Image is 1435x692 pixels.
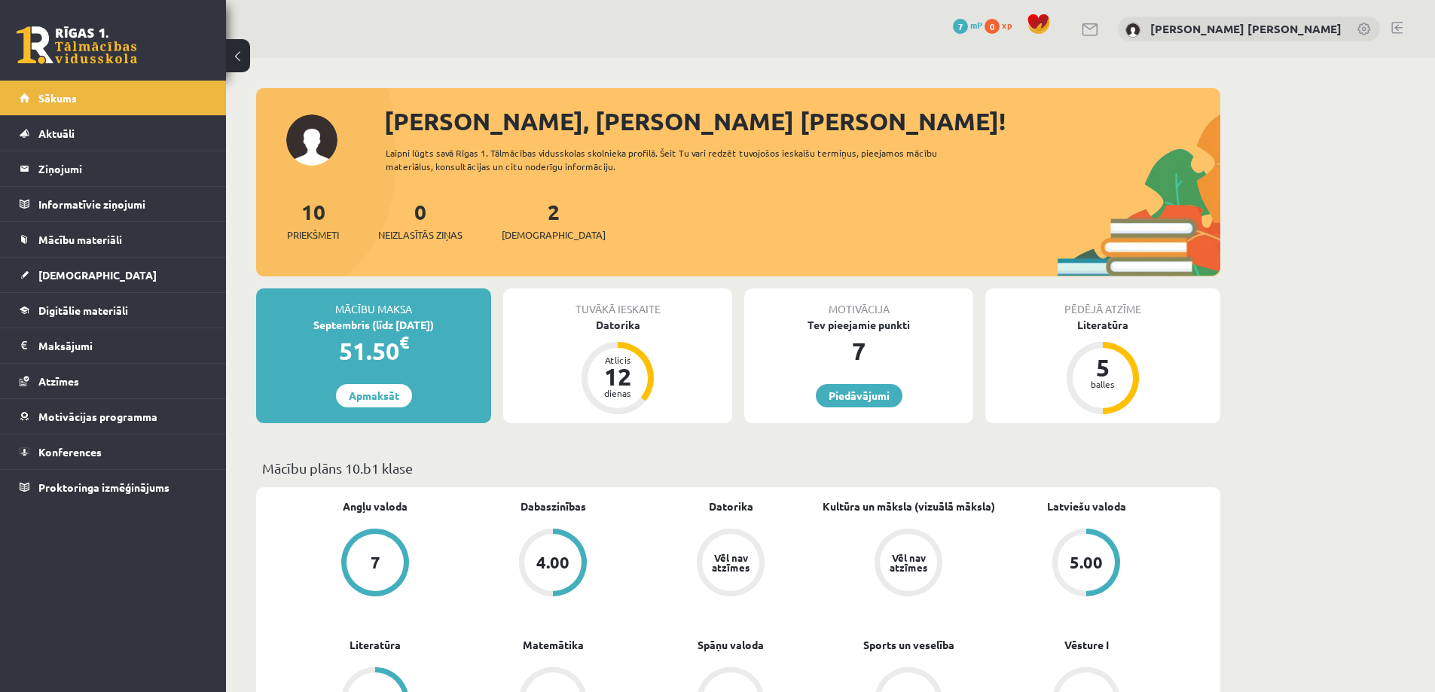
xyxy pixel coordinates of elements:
[820,529,997,599] a: Vēl nav atzīmes
[371,554,380,571] div: 7
[1080,355,1125,380] div: 5
[20,151,207,186] a: Ziņojumi
[985,19,1019,31] a: 0 xp
[287,198,339,242] a: 10Priekšmeti
[20,293,207,328] a: Digitālie materiāli
[823,498,995,514] a: Kultūra un māksla (vizuālā māksla)
[595,355,640,364] div: Atlicis
[595,389,640,398] div: dienas
[38,328,207,363] legend: Maksājumi
[20,470,207,505] a: Proktoringa izmēģinājums
[1064,637,1109,653] a: Vēsture I
[38,410,157,423] span: Motivācijas programma
[386,146,964,173] div: Laipni lūgts savā Rīgas 1. Tālmācības vidusskolas skolnieka profilā. Šeit Tu vari redzēt tuvojošo...
[38,303,128,317] span: Digitālie materiāli
[17,26,137,64] a: Rīgas 1. Tālmācības vidusskola
[595,364,640,389] div: 12
[262,458,1214,478] p: Mācību plāns 10.b1 klase
[709,498,753,514] a: Datorika
[20,258,207,292] a: [DEMOGRAPHIC_DATA]
[256,317,491,333] div: Septembris (līdz [DATE])
[38,127,75,140] span: Aktuāli
[503,317,732,416] a: Datorika Atlicis 12 dienas
[20,116,207,151] a: Aktuāli
[38,268,157,282] span: [DEMOGRAPHIC_DATA]
[1002,19,1012,31] span: xp
[521,498,586,514] a: Dabaszinības
[20,399,207,434] a: Motivācijas programma
[1070,554,1103,571] div: 5.00
[953,19,968,34] span: 7
[287,227,339,242] span: Priekšmeti
[38,480,169,494] span: Proktoringa izmēģinājums
[20,81,207,115] a: Sākums
[985,317,1220,416] a: Literatūra 5 balles
[350,637,401,653] a: Literatūra
[38,151,207,186] legend: Ziņojumi
[1047,498,1126,514] a: Latviešu valoda
[502,198,606,242] a: 2[DEMOGRAPHIC_DATA]
[985,288,1220,317] div: Pēdējā atzīme
[642,529,820,599] a: Vēl nav atzīmes
[502,227,606,242] span: [DEMOGRAPHIC_DATA]
[399,331,409,353] span: €
[698,637,764,653] a: Spāņu valoda
[38,187,207,221] legend: Informatīvie ziņojumi
[997,529,1175,599] a: 5.00
[744,288,973,317] div: Motivācija
[1125,23,1140,38] img: Frančesko Pio Bevilakva
[256,333,491,369] div: 51.50
[256,288,491,317] div: Mācību maksa
[863,637,954,653] a: Sports un veselība
[286,529,464,599] a: 7
[20,187,207,221] a: Informatīvie ziņojumi
[503,317,732,333] div: Datorika
[985,19,1000,34] span: 0
[710,553,752,572] div: Vēl nav atzīmes
[816,384,902,407] a: Piedāvājumi
[384,103,1220,139] div: [PERSON_NAME], [PERSON_NAME] [PERSON_NAME]!
[744,317,973,333] div: Tev pieejamie punkti
[343,498,408,514] a: Angļu valoda
[970,19,982,31] span: mP
[20,222,207,257] a: Mācību materiāli
[536,554,569,571] div: 4.00
[985,317,1220,333] div: Literatūra
[38,91,77,105] span: Sākums
[20,434,207,469] a: Konferences
[523,637,584,653] a: Matemātika
[1080,380,1125,389] div: balles
[38,445,102,459] span: Konferences
[20,364,207,398] a: Atzīmes
[38,374,79,388] span: Atzīmes
[464,529,642,599] a: 4.00
[744,333,973,369] div: 7
[953,19,982,31] a: 7 mP
[336,384,412,407] a: Apmaksāt
[38,233,122,246] span: Mācību materiāli
[20,328,207,363] a: Maksājumi
[378,227,463,242] span: Neizlasītās ziņas
[503,288,732,317] div: Tuvākā ieskaite
[378,198,463,242] a: 0Neizlasītās ziņas
[887,553,930,572] div: Vēl nav atzīmes
[1150,21,1342,36] a: [PERSON_NAME] [PERSON_NAME]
